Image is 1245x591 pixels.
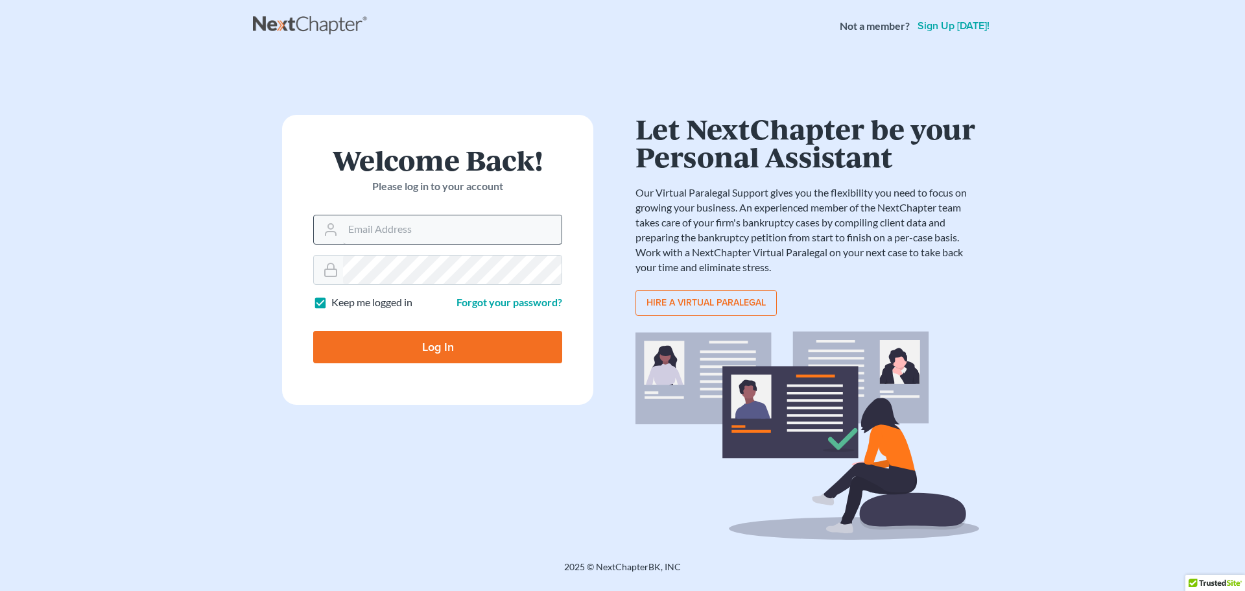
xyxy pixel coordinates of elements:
input: Email Address [343,215,562,244]
a: Forgot your password? [456,296,562,308]
p: Please log in to your account [313,179,562,194]
strong: Not a member? [840,19,910,34]
input: Log In [313,331,562,363]
div: 2025 © NextChapterBK, INC [253,561,992,584]
h1: Let NextChapter be your Personal Assistant [635,115,979,170]
img: virtual_paralegal_bg-b12c8cf30858a2b2c02ea913d52db5c468ecc422855d04272ea22d19010d70dc.svg [635,332,979,540]
a: Hire a virtual paralegal [635,290,777,316]
a: Sign up [DATE]! [915,21,992,31]
h1: Welcome Back! [313,146,562,174]
p: Our Virtual Paralegal Support gives you the flexibility you need to focus on growing your busines... [635,186,979,274]
label: Keep me logged in [331,295,412,310]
